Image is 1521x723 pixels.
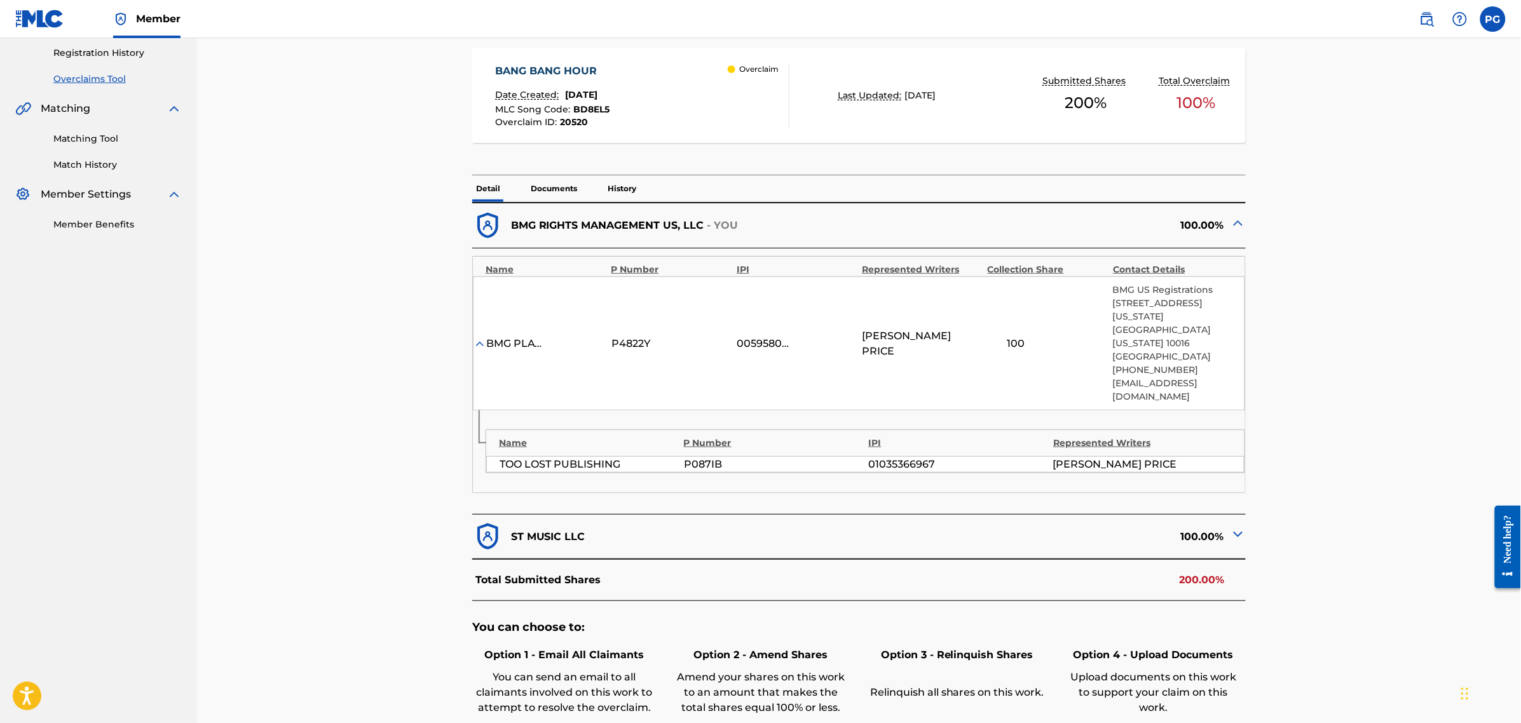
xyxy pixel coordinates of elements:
[15,187,31,202] img: Member Settings
[1177,91,1215,114] span: 100 %
[1113,283,1232,297] p: BMG US Registrations
[611,263,730,276] div: P Number
[566,89,598,100] span: [DATE]
[1113,363,1232,377] p: [PHONE_NUMBER]
[1414,6,1440,32] a: Public Search
[859,521,1246,552] div: 100.00%
[1419,11,1435,27] img: search
[1113,310,1232,350] p: [US_STATE][GEOGRAPHIC_DATA][US_STATE] 10016
[1053,436,1232,450] div: Represented Writers
[574,104,610,115] span: BD8EL5
[500,457,678,472] div: TOO LOST PUBLISHING
[1065,670,1243,715] p: Upload documents on this work to support your claim on this work.
[868,647,1046,663] h6: Option 3 - Relinquish Shares
[859,210,1246,241] div: 100.00%
[707,218,739,233] p: - YOU
[167,101,182,116] img: expand
[474,337,486,350] img: expand-cell-toggle
[1113,263,1232,276] div: Contact Details
[475,572,601,588] p: Total Submitted Shares
[499,436,678,450] div: Name
[41,101,90,116] span: Matching
[1065,91,1107,114] span: 200 %
[1113,297,1232,310] p: [STREET_ADDRESS]
[1159,74,1233,88] p: Total Overclaim
[1180,572,1225,588] p: 200.00%
[53,132,182,145] a: Matching Tool
[869,457,1047,472] div: 01035366967
[1485,496,1521,598] iframe: Resource Center
[988,263,1107,276] div: Collection Share
[527,175,581,202] p: Documents
[472,175,504,202] p: Detail
[41,187,131,202] span: Member Settings
[1457,662,1521,723] iframe: Chat Widget
[1452,11,1468,27] img: help
[1231,215,1246,231] img: expand-cell-toggle
[869,436,1047,450] div: IPI
[486,263,604,276] div: Name
[496,104,574,115] span: MLC Song Code :
[15,101,31,116] img: Matching
[472,210,503,241] img: dfb38c8551f6dcc1ac04.svg
[737,263,856,276] div: IPI
[1113,377,1232,403] p: [EMAIL_ADDRESS][DOMAIN_NAME]
[472,521,503,552] img: dfb38c8551f6dcc1ac04.svg
[1461,675,1469,713] div: Drag
[1480,6,1506,32] div: User Menu
[167,187,182,202] img: expand
[604,175,640,202] p: History
[511,529,585,544] p: ST MUSIC LLC
[53,218,182,231] a: Member Benefits
[863,263,981,276] div: Represented Writers
[475,670,653,715] p: You can send an email to all claimants involved on this work to attempt to resolve the overclaim.
[684,457,862,472] div: P087IB
[53,72,182,86] a: Overclaims Tool
[1065,647,1243,663] h6: Option 4 - Upload Documents
[472,48,1246,143] a: BANG BANG HOURDate Created:[DATE]MLC Song Code:BD8EL5Overclaim ID:20520 OverclaimLast Updated:[DA...
[496,64,610,79] div: BANG BANG HOUR
[496,116,561,128] span: Overclaim ID :
[1053,457,1177,472] span: [PERSON_NAME] PRICE
[1447,6,1473,32] div: Help
[739,64,779,75] p: Overclaim
[53,158,182,172] a: Match History
[511,218,704,233] p: BMG RIGHTS MANAGEMENT US, LLC
[496,88,563,102] p: Date Created:
[561,116,589,128] span: 20520
[1231,527,1246,542] img: expand-cell-toggle
[905,90,936,101] span: [DATE]
[475,647,653,663] h6: Option 1 - Email All Claimants
[672,670,850,715] p: Amend your shares on this work to an amount that makes the total shares equal 100% or less.
[1113,350,1232,363] p: [GEOGRAPHIC_DATA]
[53,46,182,60] a: Registration History
[838,89,905,102] p: Last Updated:
[15,10,64,28] img: MLC Logo
[136,11,181,26] span: Member
[868,685,1046,700] p: Relinquish all shares on this work.
[672,647,850,663] h6: Option 2 - Amend Shares
[863,328,981,359] span: [PERSON_NAME] PRICE
[1042,74,1129,88] p: Submitted Shares
[472,620,1246,635] h5: You can choose to:
[684,436,863,450] div: P Number
[113,11,128,27] img: Top Rightsholder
